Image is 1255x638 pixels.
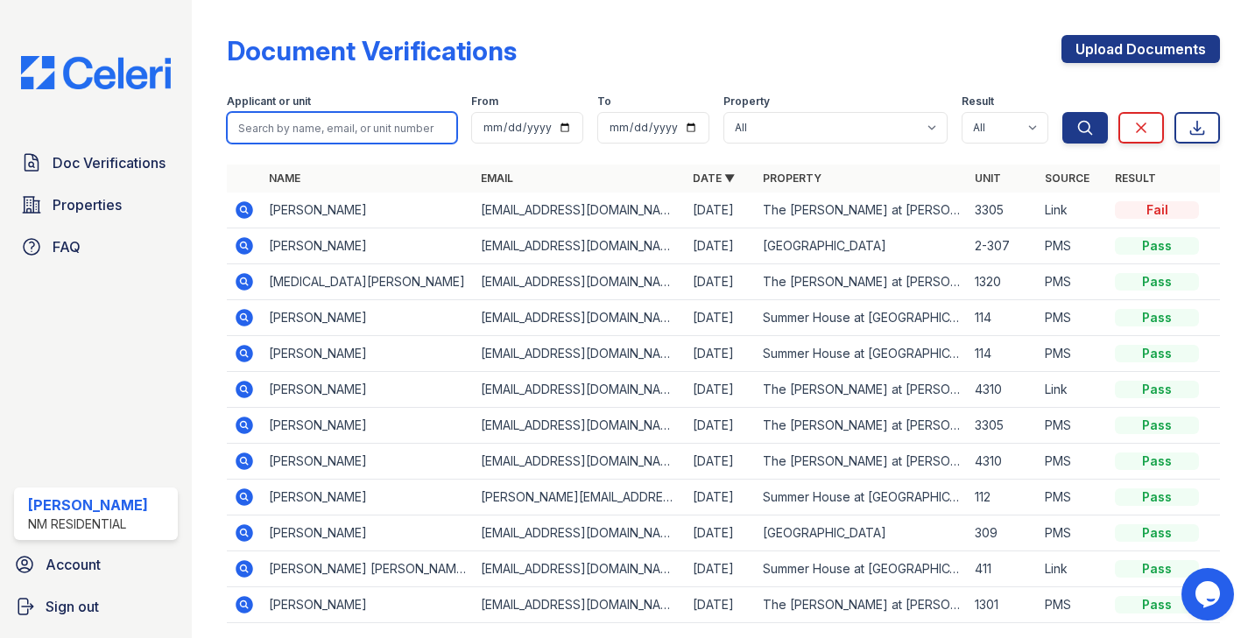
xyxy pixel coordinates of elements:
[7,547,185,582] a: Account
[756,300,968,336] td: Summer House at [GEOGRAPHIC_DATA]
[1181,568,1237,620] iframe: chat widget
[262,300,474,336] td: [PERSON_NAME]
[968,408,1038,444] td: 3305
[471,95,498,109] label: From
[756,515,968,551] td: [GEOGRAPHIC_DATA]
[1115,488,1199,506] div: Pass
[1038,336,1108,372] td: PMS
[1038,444,1108,480] td: PMS
[1038,193,1108,228] td: Link
[262,587,474,623] td: [PERSON_NAME]
[7,589,185,624] a: Sign out
[686,193,756,228] td: [DATE]
[227,112,457,144] input: Search by name, email, or unit number
[14,187,178,222] a: Properties
[686,336,756,372] td: [DATE]
[975,172,1001,185] a: Unit
[968,587,1038,623] td: 1301
[686,372,756,408] td: [DATE]
[756,444,968,480] td: The [PERSON_NAME] at [PERSON_NAME][GEOGRAPHIC_DATA]
[1038,408,1108,444] td: PMS
[968,372,1038,408] td: 4310
[1038,551,1108,587] td: Link
[1115,345,1199,362] div: Pass
[686,444,756,480] td: [DATE]
[756,372,968,408] td: The [PERSON_NAME] at [PERSON_NAME][GEOGRAPHIC_DATA]
[481,172,513,185] a: Email
[262,193,474,228] td: [PERSON_NAME]
[756,587,968,623] td: The [PERSON_NAME] at [PERSON_NAME][GEOGRAPHIC_DATA]
[474,228,686,264] td: [EMAIL_ADDRESS][DOMAIN_NAME]
[756,228,968,264] td: [GEOGRAPHIC_DATA]
[686,408,756,444] td: [DATE]
[1115,560,1199,578] div: Pass
[756,408,968,444] td: The [PERSON_NAME] at [PERSON_NAME][GEOGRAPHIC_DATA]
[46,554,101,575] span: Account
[686,300,756,336] td: [DATE]
[968,336,1038,372] td: 114
[763,172,821,185] a: Property
[7,56,185,89] img: CE_Logo_Blue-a8612792a0a2168367f1c8372b55b34899dd931a85d93a1a3d3e32e68fde9ad4.png
[756,480,968,515] td: Summer House at [GEOGRAPHIC_DATA]
[968,264,1038,300] td: 1320
[474,587,686,623] td: [EMAIL_ADDRESS][DOMAIN_NAME]
[962,95,994,109] label: Result
[686,264,756,300] td: [DATE]
[46,596,99,617] span: Sign out
[262,336,474,372] td: [PERSON_NAME]
[14,145,178,180] a: Doc Verifications
[227,35,517,67] div: Document Verifications
[28,494,148,515] div: [PERSON_NAME]
[262,228,474,264] td: [PERSON_NAME]
[686,551,756,587] td: [DATE]
[474,480,686,515] td: [PERSON_NAME][EMAIL_ADDRESS][DOMAIN_NAME]
[723,95,770,109] label: Property
[474,551,686,587] td: [EMAIL_ADDRESS][DOMAIN_NAME]
[1045,172,1089,185] a: Source
[474,408,686,444] td: [EMAIL_ADDRESS][DOMAIN_NAME]
[1038,515,1108,551] td: PMS
[1115,417,1199,434] div: Pass
[756,193,968,228] td: The [PERSON_NAME] at [PERSON_NAME][GEOGRAPHIC_DATA]
[1115,237,1199,255] div: Pass
[269,172,300,185] a: Name
[597,95,611,109] label: To
[968,551,1038,587] td: 411
[1115,309,1199,326] div: Pass
[1061,35,1220,63] a: Upload Documents
[474,372,686,408] td: [EMAIL_ADDRESS][DOMAIN_NAME]
[686,228,756,264] td: [DATE]
[1038,587,1108,623] td: PMS
[474,264,686,300] td: [EMAIL_ADDRESS][DOMAIN_NAME]
[968,515,1038,551] td: 309
[1115,172,1156,185] a: Result
[756,264,968,300] td: The [PERSON_NAME] at [PERSON_NAME][GEOGRAPHIC_DATA]
[262,480,474,515] td: [PERSON_NAME]
[262,264,474,300] td: [MEDICAL_DATA][PERSON_NAME]
[53,236,81,257] span: FAQ
[1038,228,1108,264] td: PMS
[14,229,178,264] a: FAQ
[968,193,1038,228] td: 3305
[1115,201,1199,219] div: Fail
[1115,596,1199,613] div: Pass
[28,515,148,533] div: NM Residential
[1115,452,1199,470] div: Pass
[262,444,474,480] td: [PERSON_NAME]
[1038,300,1108,336] td: PMS
[227,95,311,109] label: Applicant or unit
[968,228,1038,264] td: 2-307
[968,300,1038,336] td: 114
[686,587,756,623] td: [DATE]
[1038,264,1108,300] td: PMS
[53,152,166,173] span: Doc Verifications
[1115,381,1199,398] div: Pass
[262,551,474,587] td: [PERSON_NAME] [PERSON_NAME]
[474,336,686,372] td: [EMAIL_ADDRESS][DOMAIN_NAME]
[1115,524,1199,542] div: Pass
[968,444,1038,480] td: 4310
[693,172,735,185] a: Date ▼
[262,408,474,444] td: [PERSON_NAME]
[756,551,968,587] td: Summer House at [GEOGRAPHIC_DATA]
